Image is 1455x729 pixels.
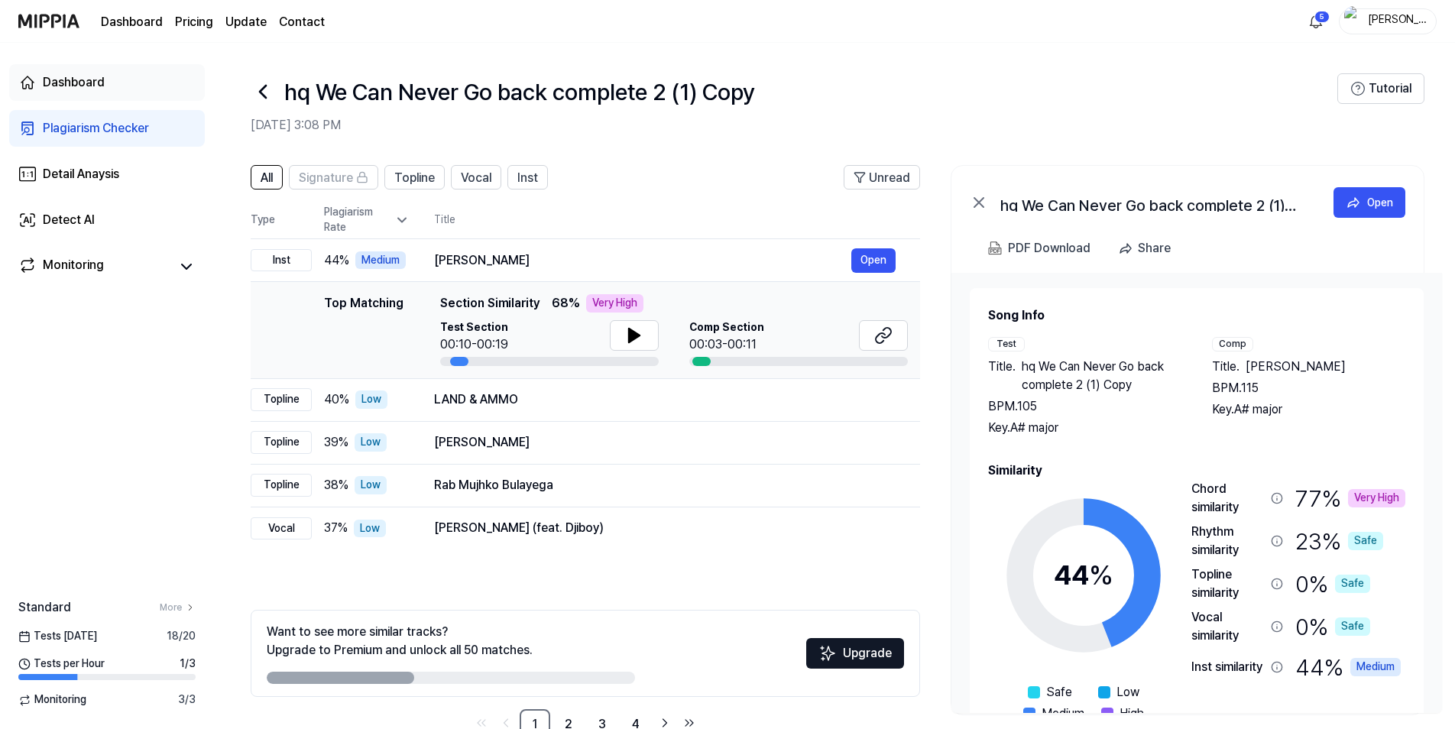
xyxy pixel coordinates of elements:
span: Low [1116,683,1139,701]
div: 00:10-00:19 [440,335,508,354]
div: Monitoring [43,256,104,277]
div: Plagiarism Checker [43,119,149,138]
div: Detect AI [43,211,95,229]
span: Safe [1046,683,1072,701]
a: Plagiarism Checker [9,110,205,147]
div: BPM. 115 [1212,379,1405,397]
div: Low [355,390,387,409]
div: 44 % [1295,651,1401,683]
img: 알림 [1307,12,1325,31]
div: 44 [1054,555,1113,596]
a: Contact [279,13,325,31]
span: Inst [517,169,538,187]
button: Vocal [451,165,501,190]
th: Type [251,202,312,239]
div: [PERSON_NAME] [434,251,851,270]
button: Inst [507,165,548,190]
span: Section Similarity [440,294,540,313]
span: High [1120,705,1144,723]
div: Vocal similarity [1191,608,1265,645]
div: 0 % [1295,608,1370,645]
span: 18 / 20 [167,629,196,644]
a: SparklesUpgrade [806,651,904,666]
div: Safe [1335,575,1370,593]
div: 77 % [1295,480,1405,517]
div: Detail Anaysis [43,165,119,183]
div: Comp [1212,337,1253,352]
button: PDF Download [985,233,1094,264]
img: PDF Download [988,241,1002,255]
div: Share [1138,238,1171,258]
div: Low [355,433,387,452]
div: 0 % [1295,565,1370,602]
button: 알림5 [1304,9,1328,34]
div: 00:03-00:11 [689,335,764,354]
div: Medium [1350,658,1401,676]
span: 44 % [324,251,349,270]
h2: [DATE] 3:08 PM [251,116,1337,134]
div: Very High [1348,489,1405,507]
span: All [261,169,273,187]
div: Low [355,476,387,494]
span: Unread [869,169,910,187]
div: Medium [355,251,406,270]
div: Inst [251,249,312,272]
div: Rhythm similarity [1191,523,1265,559]
div: Plagiarism Rate [324,205,410,235]
span: 39 % [324,433,348,452]
button: Tutorial [1337,73,1424,104]
div: Very High [586,294,643,313]
button: Topline [384,165,445,190]
span: [PERSON_NAME] [1246,358,1346,376]
span: Medium [1042,705,1084,723]
span: Title . [988,358,1016,394]
button: Share [1112,233,1183,264]
span: Tests [DATE] [18,629,97,644]
span: 68 % [552,294,580,313]
div: 23 % [1295,523,1383,559]
div: Top Matching [324,294,403,366]
div: Vocal [251,517,312,540]
div: BPM. 105 [988,397,1181,416]
a: Update [225,13,267,31]
span: Comp Section [689,320,764,335]
div: Rab Mujhko Bulayega [434,476,896,494]
div: [PERSON_NAME] [1367,12,1427,29]
div: LAND & AMMO [434,390,896,409]
div: Topline [251,474,312,497]
button: Unread [844,165,920,190]
a: Detect AI [9,202,205,238]
span: Signature [299,169,353,187]
img: Sparkles [818,644,837,663]
button: profile[PERSON_NAME] [1339,8,1437,34]
div: Key. A# major [1212,400,1405,419]
a: Dashboard [101,13,163,31]
img: profile [1344,6,1363,37]
button: Open [1333,187,1405,218]
span: Topline [394,169,435,187]
button: Pricing [175,13,213,31]
span: Tests per Hour [18,656,105,672]
div: Low [354,520,386,538]
div: Topline [251,431,312,454]
div: Safe [1335,617,1370,636]
th: Title [434,202,920,238]
div: 5 [1314,11,1330,23]
a: More [160,601,196,614]
span: 1 / 3 [180,656,196,672]
span: Title . [1212,358,1240,376]
div: PDF Download [1008,238,1090,258]
div: Want to see more similar tracks? Upgrade to Premium and unlock all 50 matches. [267,623,533,659]
span: 38 % [324,476,348,494]
span: hq We Can Never Go back complete 2 (1) Copy [1022,358,1181,394]
span: Test Section [440,320,508,335]
button: All [251,165,283,190]
span: 40 % [324,390,349,409]
div: [PERSON_NAME] [434,433,896,452]
div: Dashboard [43,73,105,92]
div: Topline [251,388,312,411]
a: Detail Anaysis [9,156,205,193]
div: Topline similarity [1191,565,1265,602]
a: Monitoring [18,256,171,277]
div: Inst similarity [1191,658,1265,676]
